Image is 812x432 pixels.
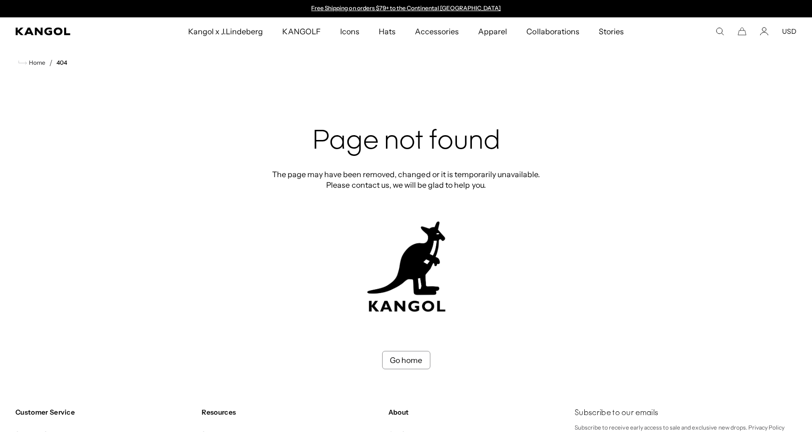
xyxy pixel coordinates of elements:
[575,408,797,418] h4: Subscribe to our emails
[307,5,506,13] div: 1 of 2
[382,351,430,369] a: Go home
[388,408,567,417] h4: About
[599,17,624,45] span: Stories
[273,17,330,45] a: KANGOLF
[782,27,797,36] button: USD
[517,17,589,45] a: Collaborations
[415,17,459,45] span: Accessories
[269,169,543,190] p: The page may have been removed, changed or it is temporarily unavailable. Please contact us, we w...
[18,58,45,67] a: Home
[365,221,447,312] img: kangol-404-logo.jpg
[716,27,724,36] summary: Search here
[188,17,263,45] span: Kangol x J.Lindeberg
[405,17,468,45] a: Accessories
[179,17,273,45] a: Kangol x J.Lindeberg
[738,27,746,36] button: Cart
[340,17,359,45] span: Icons
[468,17,517,45] a: Apparel
[45,57,53,69] li: /
[526,17,579,45] span: Collaborations
[56,59,67,66] a: 404
[202,408,380,417] h4: Resources
[369,17,405,45] a: Hats
[330,17,369,45] a: Icons
[307,5,506,13] slideshow-component: Announcement bar
[311,4,501,12] a: Free Shipping on orders $79+ to the Continental [GEOGRAPHIC_DATA]
[379,17,396,45] span: Hats
[15,408,194,417] h4: Customer Service
[589,17,633,45] a: Stories
[760,27,769,36] a: Account
[269,126,543,157] h2: Page not found
[307,5,506,13] div: Announcement
[478,17,507,45] span: Apparel
[282,17,320,45] span: KANGOLF
[15,28,124,35] a: Kangol
[27,59,45,66] span: Home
